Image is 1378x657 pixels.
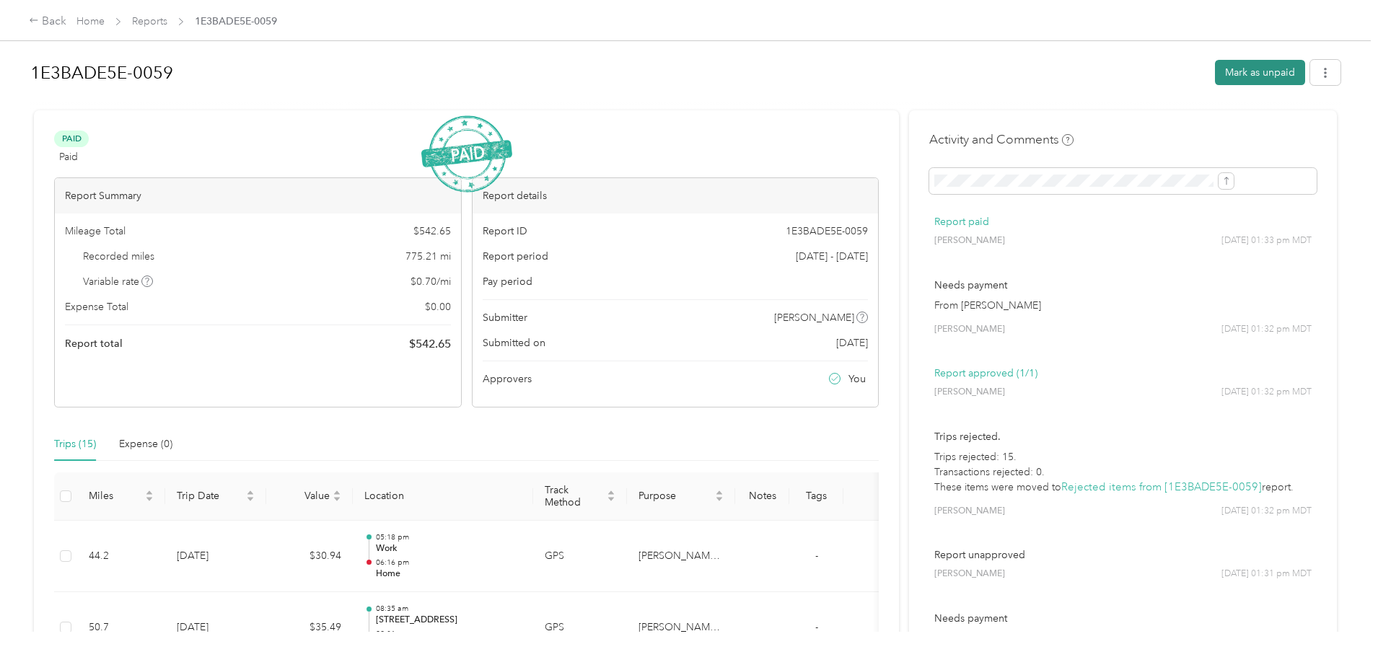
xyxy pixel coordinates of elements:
span: Paid [59,149,78,164]
div: Back [29,13,66,30]
th: Track Method [533,472,627,521]
p: Trips rejected: 15. Transactions rejected: 0. These items were moved to report. [934,449,1312,495]
span: Paid [54,131,89,147]
span: $ 542.65 [409,335,451,353]
span: Report total [65,336,123,351]
p: 05:18 pm [376,532,522,542]
a: Reports [132,15,167,27]
span: [DATE] - [DATE] [796,249,868,264]
div: Report details [473,178,879,213]
span: caret-down [145,495,154,503]
span: [DATE] 01:32 pm MDT [1221,386,1312,399]
p: 06:16 pm [376,557,522,568]
p: 08:35 am [376,604,522,614]
iframe: Everlance-gr Chat Button Frame [1297,576,1378,657]
img: PaidStamp [421,115,512,193]
span: Value [278,490,330,502]
div: Report Summary [55,178,461,213]
span: - [815,621,818,633]
span: [DATE] 01:33 pm MDT [1221,234,1312,247]
span: Pay period [483,274,532,289]
td: 44.2 [77,521,165,593]
span: Purpose [638,490,712,502]
span: caret-down [607,495,615,503]
span: caret-up [715,488,724,497]
span: Report ID [483,224,527,239]
p: Report approved (1/1) [934,366,1312,381]
span: Track Method [545,484,604,508]
div: Expense (0) [119,436,172,452]
h4: Activity and Comments [929,131,1074,149]
p: [STREET_ADDRESS] [376,614,522,627]
button: Mark as unpaid [1215,60,1305,85]
td: GPS [533,521,627,593]
span: Approvers [483,371,532,387]
span: caret-up [246,488,255,497]
span: caret-up [145,488,154,497]
span: $ 0.00 [425,299,451,314]
span: 1E3BADE5E-0059 [195,14,277,29]
span: $ 542.65 [413,224,451,239]
p: Report paid [934,214,1312,229]
span: 775.21 mi [405,249,451,264]
span: [PERSON_NAME] [934,234,1005,247]
span: [PERSON_NAME] [934,323,1005,336]
p: From [PERSON_NAME] [934,298,1312,313]
span: caret-up [607,488,615,497]
th: Notes [735,472,789,521]
span: [PERSON_NAME] [934,386,1005,399]
span: Variable rate [83,274,154,289]
p: Needs payment [934,611,1312,626]
span: [DATE] 01:31 pm MDT [1221,568,1312,581]
th: Miles [77,472,165,521]
a: Rejected items from [1E3BADE5E-0059] [1061,480,1262,494]
span: [PERSON_NAME] [774,310,854,325]
span: [PERSON_NAME] [934,568,1005,581]
div: Trips (15) [54,436,96,452]
span: caret-up [333,488,341,497]
th: Location [353,472,533,521]
th: Tags [789,472,843,521]
span: 1E3BADE5E-0059 [786,224,868,239]
span: - [815,550,818,562]
p: Trips rejected. [934,429,1312,444]
td: $30.94 [266,521,353,593]
span: Submitter [483,310,527,325]
p: Report unapproved [934,547,1312,563]
span: $ 0.70 / mi [411,274,451,289]
a: Home [76,15,105,27]
span: Submitted on [483,335,545,350]
span: You [848,371,866,387]
span: Recorded miles [83,249,154,264]
span: caret-down [246,495,255,503]
p: 09:31 am [376,629,522,639]
span: Mileage Total [65,224,126,239]
td: [DATE] [165,521,266,593]
th: Value [266,472,353,521]
span: Trip Date [177,490,243,502]
th: Purpose [627,472,735,521]
p: From [PERSON_NAME] [934,631,1312,646]
span: caret-down [333,495,341,503]
h1: 1E3BADE5E-0059 [30,56,1205,90]
span: [DATE] 01:32 pm MDT [1221,323,1312,336]
span: Report period [483,249,548,264]
p: Needs payment [934,278,1312,293]
span: Miles [89,490,142,502]
td: Lynn's Audio Video [627,521,735,593]
p: Work [376,542,522,555]
span: [PERSON_NAME] [934,505,1005,518]
p: Home [376,568,522,581]
span: caret-down [715,495,724,503]
th: Trip Date [165,472,266,521]
span: Expense Total [65,299,128,314]
span: [DATE] 01:32 pm MDT [1221,505,1312,518]
span: [DATE] [836,335,868,350]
